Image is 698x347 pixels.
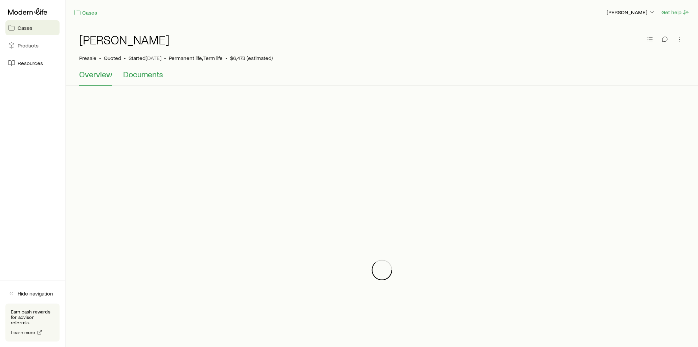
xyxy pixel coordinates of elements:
span: Products [18,42,39,49]
a: Products [5,38,60,53]
span: Learn more [11,330,36,335]
p: [PERSON_NAME] [607,9,655,16]
span: • [164,55,166,61]
span: • [225,55,227,61]
a: Cases [5,20,60,35]
div: Earn cash rewards for advisor referrals.Learn more [5,304,60,342]
div: Case details tabs [79,69,684,86]
p: Presale [79,55,96,61]
a: Cases [74,9,97,17]
span: Hide navigation [18,290,53,297]
button: [PERSON_NAME] [606,8,656,17]
span: Permanent life, Term life [169,55,223,61]
span: Resources [18,60,43,66]
span: Quoted [104,55,121,61]
a: Resources [5,56,60,70]
span: Overview [79,69,112,79]
span: • [124,55,126,61]
button: Get help [661,8,690,16]
p: Earn cash rewards for advisor referrals. [11,309,54,325]
span: $6,473 (estimated) [230,55,273,61]
h1: [PERSON_NAME] [79,33,170,46]
span: Cases [18,24,32,31]
span: [DATE] [145,55,161,61]
button: Hide navigation [5,286,60,301]
span: Documents [123,69,163,79]
p: Started [129,55,161,61]
span: • [99,55,101,61]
